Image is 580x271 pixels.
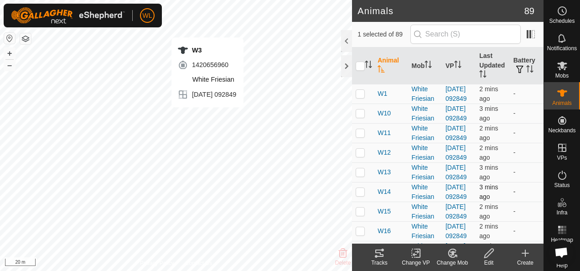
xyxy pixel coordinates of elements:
[471,259,507,267] div: Edit
[479,72,487,79] p-sorticon: Activate to sort
[412,143,438,162] div: White Friesian
[378,167,391,177] span: W13
[445,85,467,102] a: [DATE] 092849
[398,259,434,267] div: Change VP
[445,203,467,220] a: [DATE] 092849
[556,263,568,268] span: Help
[445,242,467,259] a: [DATE] 092849
[4,33,15,44] button: Reset Map
[412,124,438,143] div: White Friesian
[434,259,471,267] div: Change Mob
[479,183,498,200] span: 7 Sept 2025, 1:08 pm
[510,221,544,241] td: -
[554,182,570,188] span: Status
[378,226,391,236] span: W16
[412,84,438,104] div: White Friesian
[20,33,31,44] button: Map Layers
[412,241,438,261] div: White Friesian
[378,128,391,138] span: W11
[454,62,461,69] p-sorticon: Activate to sort
[555,73,569,78] span: Mobs
[177,89,236,100] div: [DATE] 092849
[547,46,577,51] span: Notifications
[479,105,498,122] span: 7 Sept 2025, 1:08 pm
[510,123,544,143] td: -
[510,182,544,202] td: -
[510,241,544,261] td: -
[412,104,438,123] div: White Friesian
[557,155,567,161] span: VPs
[479,85,498,102] span: 7 Sept 2025, 1:08 pm
[549,18,575,24] span: Schedules
[4,48,15,59] button: +
[140,259,174,267] a: Privacy Policy
[410,25,521,44] input: Search (S)
[479,203,498,220] span: 7 Sept 2025, 1:09 pm
[479,223,498,240] span: 7 Sept 2025, 1:08 pm
[412,222,438,241] div: White Friesian
[177,45,236,56] div: W3
[357,30,410,39] span: 1 selected of 89
[11,7,125,24] img: Gallagher Logo
[408,47,442,84] th: Mob
[378,207,391,216] span: W15
[378,89,387,99] span: W1
[510,143,544,162] td: -
[378,67,385,74] p-sorticon: Activate to sort
[445,164,467,181] a: [DATE] 092849
[442,47,476,84] th: VP
[479,164,498,181] span: 7 Sept 2025, 1:08 pm
[479,125,498,141] span: 7 Sept 2025, 1:08 pm
[524,4,534,18] span: 89
[143,11,152,21] span: WL
[445,183,467,200] a: [DATE] 092849
[185,259,212,267] a: Contact Us
[476,47,509,84] th: Last Updated
[412,182,438,202] div: White Friesian
[510,47,544,84] th: Battery
[479,144,498,161] span: 7 Sept 2025, 1:08 pm
[526,67,533,74] p-sorticon: Activate to sort
[190,76,234,83] span: White Friesian
[412,202,438,221] div: White Friesian
[549,240,574,265] div: Open chat
[445,125,467,141] a: [DATE] 092849
[4,60,15,71] button: –
[378,187,391,197] span: W14
[361,259,398,267] div: Tracks
[510,84,544,104] td: -
[378,109,391,118] span: W10
[510,202,544,221] td: -
[425,62,432,69] p-sorticon: Activate to sort
[507,259,544,267] div: Create
[548,128,575,133] span: Neckbands
[510,162,544,182] td: -
[445,105,467,122] a: [DATE] 092849
[378,148,391,157] span: W12
[365,62,372,69] p-sorticon: Activate to sort
[556,210,567,215] span: Infra
[445,223,467,240] a: [DATE] 092849
[177,59,236,70] div: 1420656960
[551,237,573,243] span: Heatmap
[445,144,467,161] a: [DATE] 092849
[412,163,438,182] div: White Friesian
[510,104,544,123] td: -
[357,5,524,16] h2: Animals
[479,242,498,259] span: 7 Sept 2025, 1:08 pm
[552,100,572,106] span: Animals
[374,47,408,84] th: Animal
